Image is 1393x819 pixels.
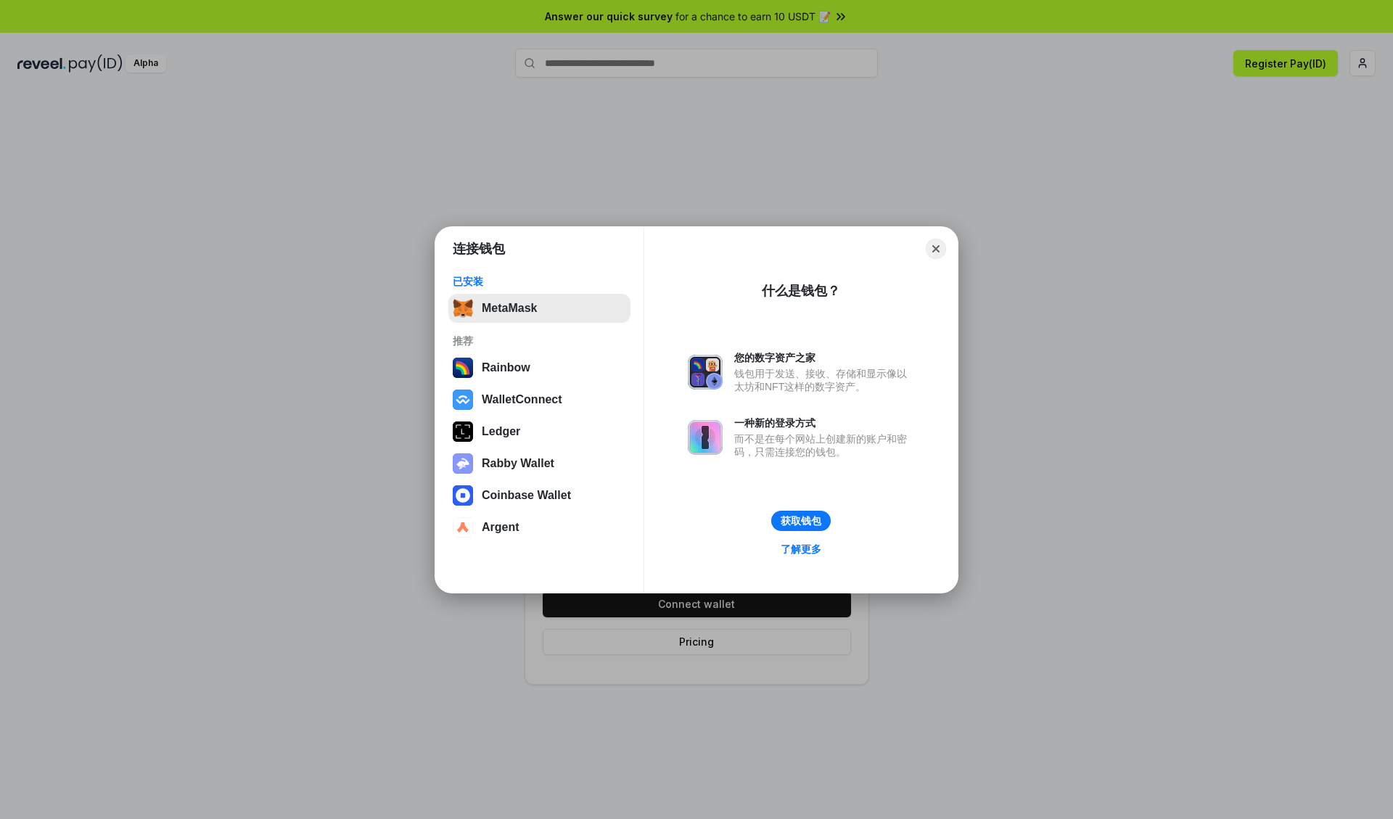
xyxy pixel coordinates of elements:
[453,334,626,347] div: 推荐
[926,239,946,259] button: Close
[781,514,821,527] div: 获取钱包
[771,511,831,531] button: 获取钱包
[448,417,630,446] button: Ledger
[762,282,840,300] div: 什么是钱包？
[734,367,914,393] div: 钱包用于发送、接收、存储和显示像以太坊和NFT这样的数字资产。
[482,521,519,534] div: Argent
[453,390,473,410] img: svg+xml,%3Csvg%20width%3D%2228%22%20height%3D%2228%22%20viewBox%3D%220%200%2028%2028%22%20fill%3D...
[453,240,505,258] h1: 连接钱包
[482,361,530,374] div: Rainbow
[772,540,830,559] a: 了解更多
[781,543,821,556] div: 了解更多
[482,393,562,406] div: WalletConnect
[453,275,626,288] div: 已安装
[448,353,630,382] button: Rainbow
[688,355,723,390] img: svg+xml,%3Csvg%20xmlns%3D%22http%3A%2F%2Fwww.w3.org%2F2000%2Fsvg%22%20fill%3D%22none%22%20viewBox...
[482,457,554,470] div: Rabby Wallet
[734,351,914,364] div: 您的数字资产之家
[453,358,473,378] img: svg+xml,%3Csvg%20width%3D%22120%22%20height%3D%22120%22%20viewBox%3D%220%200%20120%20120%22%20fil...
[453,421,473,442] img: svg+xml,%3Csvg%20xmlns%3D%22http%3A%2F%2Fwww.w3.org%2F2000%2Fsvg%22%20width%3D%2228%22%20height%3...
[448,481,630,510] button: Coinbase Wallet
[453,517,473,538] img: svg+xml,%3Csvg%20width%3D%2228%22%20height%3D%2228%22%20viewBox%3D%220%200%2028%2028%22%20fill%3D...
[482,425,520,438] div: Ledger
[453,485,473,506] img: svg+xml,%3Csvg%20width%3D%2228%22%20height%3D%2228%22%20viewBox%3D%220%200%2028%2028%22%20fill%3D...
[453,453,473,474] img: svg+xml,%3Csvg%20xmlns%3D%22http%3A%2F%2Fwww.w3.org%2F2000%2Fsvg%22%20fill%3D%22none%22%20viewBox...
[448,385,630,414] button: WalletConnect
[448,513,630,542] button: Argent
[482,302,537,315] div: MetaMask
[453,298,473,318] img: svg+xml,%3Csvg%20fill%3D%22none%22%20height%3D%2233%22%20viewBox%3D%220%200%2035%2033%22%20width%...
[448,449,630,478] button: Rabby Wallet
[688,420,723,455] img: svg+xml,%3Csvg%20xmlns%3D%22http%3A%2F%2Fwww.w3.org%2F2000%2Fsvg%22%20fill%3D%22none%22%20viewBox...
[448,294,630,323] button: MetaMask
[734,416,914,429] div: 一种新的登录方式
[482,489,571,502] div: Coinbase Wallet
[734,432,914,458] div: 而不是在每个网站上创建新的账户和密码，只需连接您的钱包。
